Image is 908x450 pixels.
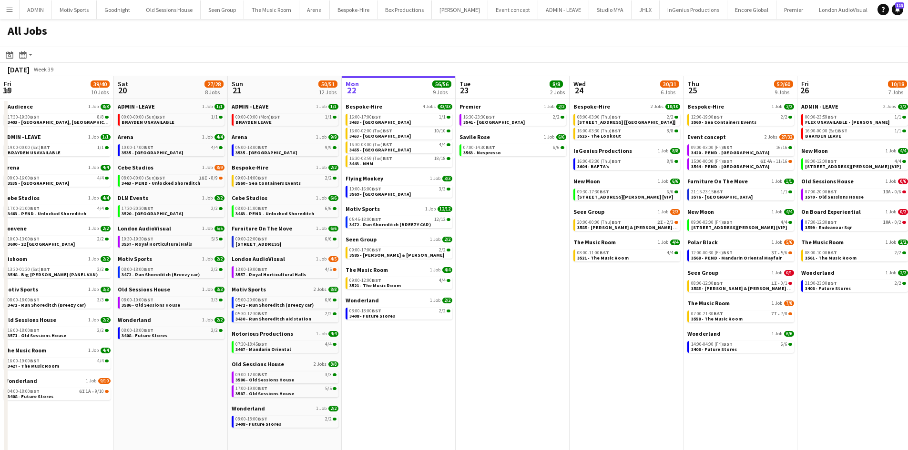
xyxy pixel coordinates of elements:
[383,128,392,134] span: BST
[4,103,111,133] div: 1 Audience1 Job8/817:30-19:30BST8/83493 - [GEOGRAPHIC_DATA], [GEOGRAPHIC_DATA]
[8,180,69,186] span: 3535 - Shoreditch Park
[328,165,338,170] span: 2/2
[122,205,223,216] a: 17:30-20:30BST2/23520 - [GEOGRAPHIC_DATA]
[784,179,794,184] span: 1/1
[691,189,792,200] a: 21:15-23:15BST1/13576 - [GEOGRAPHIC_DATA]
[801,103,838,110] span: ADMIN - LEAVE
[723,144,733,150] span: BST
[101,165,111,170] span: 4/4
[97,0,138,19] button: Goodnight
[827,114,837,120] span: BST
[895,190,901,194] span: 0/6
[827,158,837,164] span: BST
[232,164,338,194] div: Bespoke-Hire1 Job2/209:00-14:00BST2/23560 - Sea Containers Events
[122,180,200,186] span: 3463 - PEND - Unlocked Shoreditch
[118,164,153,171] span: Cebe Studios
[577,133,621,139] span: 3525 - The Lookout
[349,186,450,197] a: 10:00-16:00BST3/33569 - [GEOGRAPHIC_DATA]
[459,103,566,133] div: Premier1 Job2/216:30-23:30BST2/23541 - [GEOGRAPHIC_DATA]
[632,0,660,19] button: JHLX
[122,175,223,186] a: 08:00-00:00 (Sun)BST18I•8/93463 - PEND - Unlocked Shoreditch
[349,129,392,133] span: 16:00-02:00 (Tue)
[687,133,794,140] a: Event concept2 Jobs27/32
[651,104,663,110] span: 2 Jobs
[156,114,165,120] span: BST
[772,104,782,110] span: 1 Job
[691,145,733,150] span: 09:00-03:00 (Fri)
[8,119,120,125] span: 3493 - County Hall, Waterloo
[101,104,111,110] span: 8/8
[8,176,40,180] span: 09:00-16:00
[349,142,392,147] span: 16:30-03:00 (Tue)
[8,150,61,156] span: BRAYDEN UNAVAILABLE
[232,133,338,140] a: Arena1 Job9/9
[670,179,680,184] span: 6/6
[346,103,452,175] div: Bespoke-Hire4 Jobs33/3316:00-17:00BST1/13453 - [GEOGRAPHIC_DATA]16:00-02:00 (Tue)BST10/103453 - [...
[838,128,847,134] span: BST
[488,0,538,19] button: Event concept
[232,103,338,133] div: ADMIN - LEAVE1 Job1/100:00-00:00 (Mon)BST1/1BRAYDEN LEAVE
[589,0,632,19] button: Studio MYA
[52,0,97,19] button: Motiv Sports
[463,145,495,150] span: 07:00-14:30
[316,104,326,110] span: 1 Job
[687,178,748,185] span: Furniture On The Move
[232,194,338,225] div: Cebe Studios1 Job6/608:00-11:00BST6/63463 - PEND - Unlocked Shoreditch
[202,165,213,170] span: 1 Job
[486,144,495,150] span: BST
[895,115,901,120] span: 1/1
[687,103,724,110] span: Bespoke-Hire
[316,195,326,201] span: 1 Job
[687,133,794,178] div: Event concept2 Jobs27/3209:00-03:00 (Fri)BST16/163420 - PEND - [GEOGRAPHIC_DATA]15:00-00:00 (Fri)...
[235,114,337,125] a: 00:00-00:00 (Mon)BST1/1BRAYDEN LEAVE
[328,104,338,110] span: 1/1
[118,133,224,164] div: Arena1 Job4/410:00-17:00BST4/43535 - [GEOGRAPHIC_DATA]
[349,187,381,191] span: 10:00-16:00
[8,144,109,155] a: 19:00-00:00 (Sat)BST1/1BRAYDEN UNAVAILABLE
[202,104,213,110] span: 1 Job
[349,160,373,167] span: 3443 - NHM
[235,145,267,150] span: 05:00-18:00
[235,175,337,186] a: 09:00-14:00BST2/23560 - Sea Containers Events
[577,159,621,164] span: 16:00-03:30 (Thu)
[232,194,338,201] a: Cebe Studios1 Job6/6
[805,119,889,125] span: FLEX UNAVAILABLE - Ben Turner
[235,176,267,180] span: 09:00-14:00
[346,103,452,110] a: Bespoke-Hire4 Jobs33/33
[463,119,525,125] span: 3541 - Royal Festival Hall
[349,191,411,197] span: 3569 - Space House
[439,115,446,120] span: 1/1
[612,158,621,164] span: BST
[781,115,787,120] span: 2/2
[328,134,338,140] span: 9/9
[691,144,792,155] a: 09:00-03:00 (Fri)BST16/163420 - PEND - [GEOGRAPHIC_DATA]
[232,164,338,171] a: Bespoke-Hire1 Job2/2
[4,133,111,164] div: ADMIN - LEAVE1 Job1/119:00-00:00 (Sat)BST1/1BRAYDEN UNAVAILABLE
[235,205,337,216] a: 08:00-11:00BST6/63463 - PEND - Unlocked Shoreditch
[895,159,901,164] span: 4/4
[898,148,908,154] span: 4/4
[670,148,680,154] span: 8/8
[258,144,267,150] span: BST
[776,159,787,164] span: 11/16
[898,179,908,184] span: 0/6
[544,134,554,140] span: 1 Job
[144,205,153,211] span: BST
[20,0,52,19] button: ADMIN
[118,103,155,110] span: ADMIN - LEAVE
[760,159,766,164] span: 6I
[211,176,218,180] span: 8/9
[4,164,20,171] span: Arena
[898,104,908,110] span: 2/2
[30,205,40,211] span: BST
[577,163,609,170] span: 3604 - BAFTA's
[801,103,908,110] a: ADMIN - LEAVE2 Jobs2/2
[316,134,326,140] span: 1 Job
[577,119,675,125] span: 3606 - PEND - 2 Temple Place [Luton]
[438,104,452,110] span: 33/33
[258,205,267,211] span: BST
[667,190,673,194] span: 6/6
[573,178,600,185] span: New Moon
[459,133,566,140] a: Savile Rose1 Job6/6
[691,194,753,200] span: 3576 - Highgate Studios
